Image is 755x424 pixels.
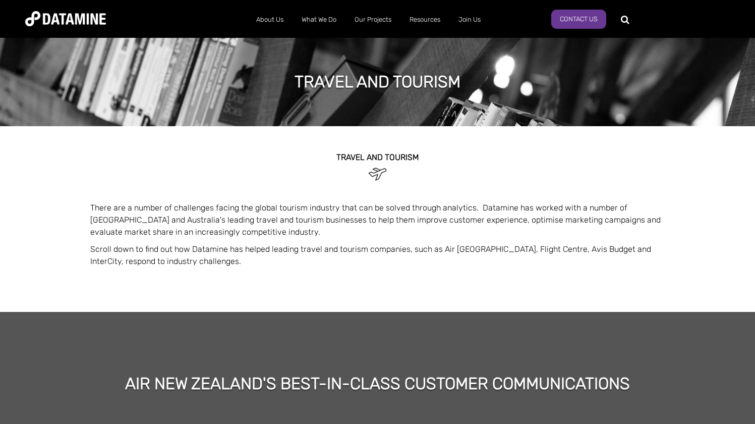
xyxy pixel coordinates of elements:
[295,71,460,93] h1: travel and tourism
[345,7,400,33] a: Our Projects
[25,11,106,26] img: Datamine
[366,162,389,185] img: Travel & Tourism-1
[449,7,490,33] a: Join Us
[90,243,665,268] p: Scroll down to find out how Datamine has helped leading travel and tourism companies, such as Air...
[247,7,293,33] a: About Us
[400,7,449,33] a: Resources
[125,373,630,395] h1: Air New Zealand's Best-in-class Customer Communications
[90,153,665,162] h2: TRAVEL and TOURISM
[90,202,665,238] p: There are a number of challenges facing the global tourism industry that can be solved through an...
[293,7,345,33] a: What We Do
[551,10,606,29] a: Contact Us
